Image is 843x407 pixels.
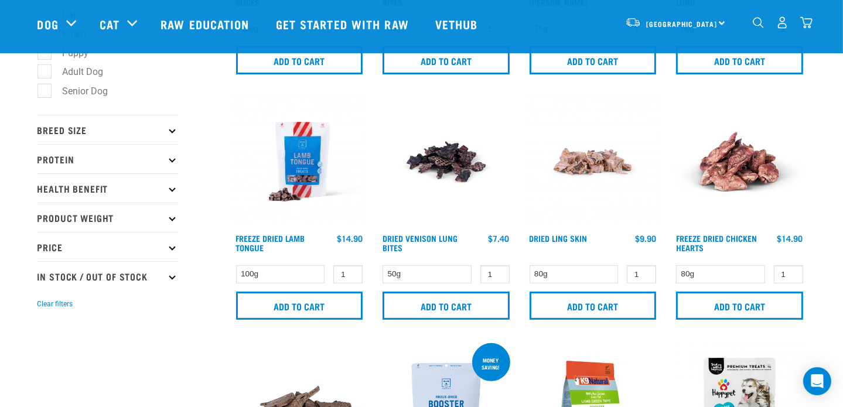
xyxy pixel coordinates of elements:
img: FD Chicken Hearts [673,95,806,228]
input: Add to cart [236,46,363,74]
input: 1 [480,265,510,283]
img: home-icon-1@2x.png [753,17,764,28]
input: Add to cart [383,46,510,74]
div: Money saving! [472,351,510,376]
label: Adult Dog [44,64,108,79]
p: Protein [37,144,178,173]
p: Health Benefit [37,173,178,203]
input: Add to cart [530,292,657,320]
input: 1 [333,265,363,283]
a: Dried Ling Skin [530,236,588,240]
p: Breed Size [37,115,178,144]
input: Add to cart [676,46,803,74]
a: Raw Education [149,1,264,47]
input: Add to cart [383,292,510,320]
img: van-moving.png [625,17,641,28]
a: Dried Venison Lung Bites [383,236,458,249]
input: 1 [774,265,803,283]
a: Get started with Raw [264,1,424,47]
input: Add to cart [530,46,657,74]
div: $9.90 [635,234,656,243]
a: Dog [37,15,59,33]
div: $7.40 [489,234,510,243]
label: Senior Dog [44,84,113,98]
img: home-icon@2x.png [800,16,813,29]
p: In Stock / Out Of Stock [37,261,178,290]
img: RE Product Shoot 2023 Nov8575 [233,95,366,228]
a: Cat [100,15,120,33]
div: $14.90 [337,234,363,243]
p: Product Weight [37,203,178,232]
div: $14.90 [777,234,803,243]
img: Dried Ling Skin 1701 [527,95,660,228]
input: Add to cart [236,292,363,320]
input: 1 [627,265,656,283]
input: Add to cart [676,292,803,320]
img: Venison Lung Bites [380,95,513,228]
span: [GEOGRAPHIC_DATA] [647,22,718,26]
p: Price [37,232,178,261]
a: Vethub [424,1,493,47]
button: Clear filters [37,299,73,309]
a: Freeze Dried Chicken Hearts [676,236,757,249]
div: Open Intercom Messenger [803,367,831,395]
img: user.png [776,16,789,29]
a: Freeze Dried Lamb Tongue [236,236,305,249]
